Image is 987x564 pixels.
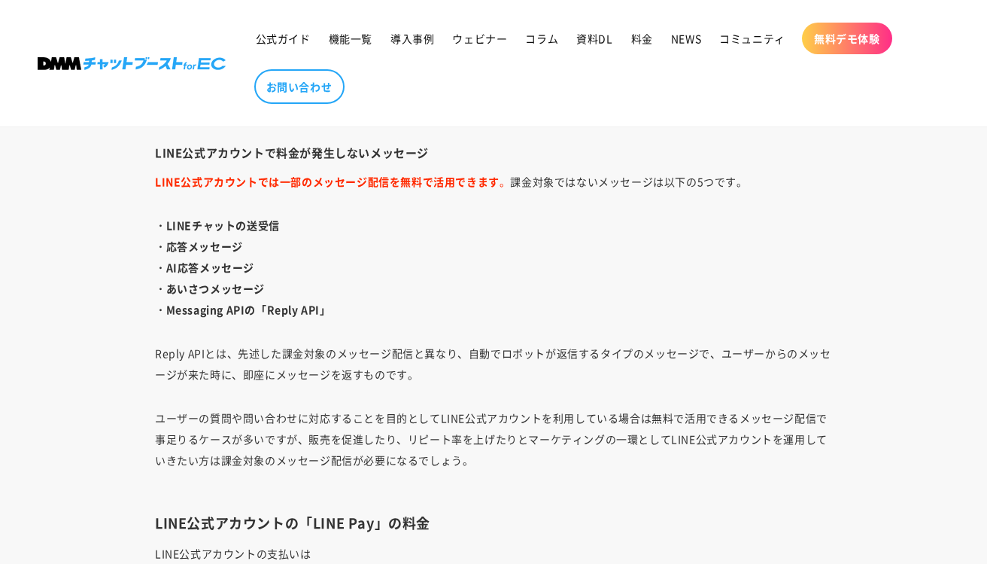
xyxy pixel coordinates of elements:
h4: LINE公式アカウントで料金が発生しないメッセージ [155,145,832,160]
a: 導入事例 [381,23,443,54]
strong: ・Messaging APIの「Reply API」 [155,302,331,317]
span: コミュニティ [719,32,785,45]
span: 資料DL [576,32,612,45]
strong: ・応答メッセージ [155,239,243,254]
strong: LINE公式アカウントでは一部のメッセージ配信を無料で活用できます [155,174,500,189]
a: 料金 [622,23,662,54]
span: 機能一覧 [329,32,372,45]
span: ウェビナー [452,32,507,45]
p: LINE公式アカウントの支払いは [155,543,832,564]
a: コラム [516,23,567,54]
span: 料金 [631,32,653,45]
span: お問い合わせ [266,80,333,93]
span: 。 [155,174,510,189]
a: 公式ガイド [247,23,320,54]
strong: ・LINEチャットの送受信 [155,218,280,233]
a: NEWS [662,23,710,54]
span: 無料デモ体験 [814,32,880,45]
strong: ・AI応答メッセージ [155,260,254,275]
a: 無料デモ体験 [802,23,892,54]
a: お問い合わせ [254,69,345,104]
span: 公式ガイド [256,32,311,45]
p: Reply APIとは、先述した課金対象のメッセージ配信と異なり、自動でロボットが返信するタイプのメッセージで、ユーザーからのメッセージが来た時に、即座にメッセージを返すものです。 [155,343,832,385]
span: NEWS [671,32,701,45]
a: コミュニティ [710,23,794,54]
span: 導入事例 [390,32,434,45]
img: 株式会社DMM Boost [38,57,226,70]
strong: ・あいさつメッセージ [155,281,265,296]
h3: LINE公式アカウントの「LINE Pay」の料金 [155,514,832,532]
p: 課金対象ではないメッセージは以下の5つです。 [155,171,832,192]
a: 資料DL [567,23,621,54]
p: ユーザーの質問や問い合わせに対応することを目的としてLINE公式アカウントを利用している場合は無料で活用できるメッセージ配信で事足りるケースが多いですが、販売を促進したり、リピート率を上げたりと... [155,407,832,492]
a: 機能一覧 [320,23,381,54]
a: ウェビナー [443,23,516,54]
span: コラム [525,32,558,45]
